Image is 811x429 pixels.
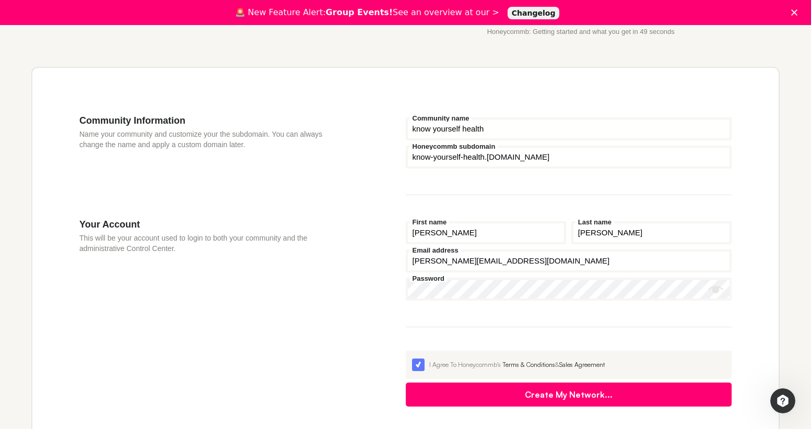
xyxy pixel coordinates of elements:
div: I Agree To Honeycommb's & [429,360,726,370]
label: Honeycommb subdomain [410,143,498,150]
label: Last name [575,219,614,225]
input: Email address [406,249,732,272]
button: Create My Network... [406,383,732,407]
p: Name your community and customize your the subdomain. You can always change the name and apply a ... [79,129,343,150]
div: 🚨 New Feature Alert: See an overview at our > [235,7,499,18]
b: Group Events! [326,7,393,17]
input: Community name [406,117,732,140]
p: This will be your account used to login to both your community and the administrative Control Cen... [79,233,343,254]
iframe: Intercom live chat [770,388,795,413]
label: Email address [410,247,461,254]
input: Last name [571,221,732,244]
p: Honeycommb: Getting started and what you get in 49 seconds [429,28,733,35]
label: Password [410,275,447,282]
div: Close [791,9,802,16]
h3: Your Account [79,219,343,230]
a: Changelog [508,7,560,19]
label: Community name [410,115,472,122]
a: Terms & Conditions [502,361,555,368]
input: First name [406,221,566,244]
h3: Community Information [79,115,343,126]
button: Show password [708,282,724,297]
a: Sales Agreement [559,361,605,368]
input: your-subdomain.honeycommb.com [406,146,732,169]
label: First name [410,219,450,225]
